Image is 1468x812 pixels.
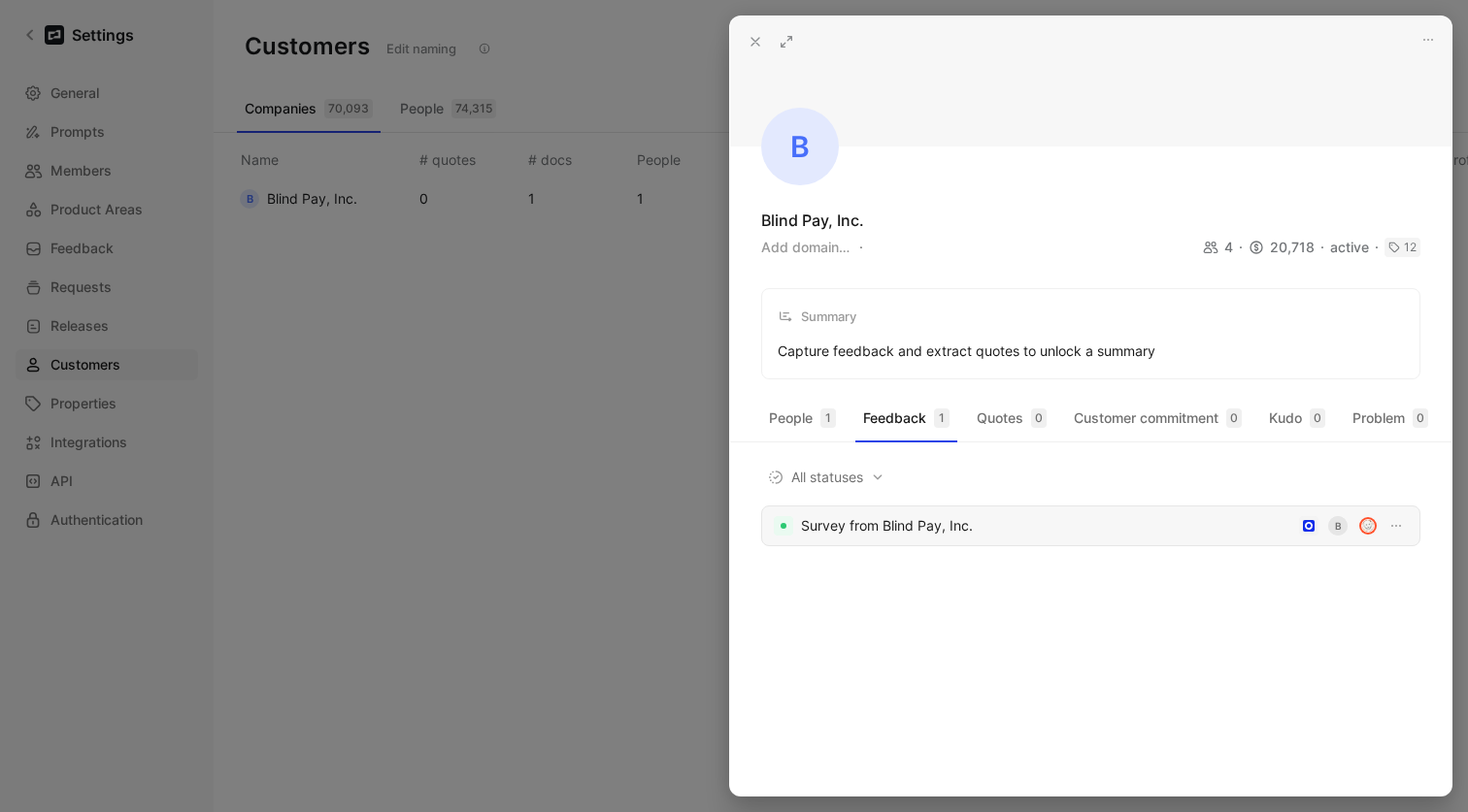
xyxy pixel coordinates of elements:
button: Quotes [969,403,1054,434]
div: Blind Pay, Inc. [761,209,864,232]
div: 1 [820,408,836,428]
div: 0 [1310,408,1325,428]
div: 12 [1404,238,1417,257]
div: 1 [934,408,950,428]
button: Feedback [855,403,957,434]
div: 0 [1031,408,1047,428]
div: active [1330,236,1385,259]
div: Survey from Blind Pay, Inc. [801,514,1291,537]
div: 4 [1203,236,1249,259]
button: Problem [1345,403,1436,434]
div: 0 [1226,408,1242,428]
button: Kudo [1261,403,1333,434]
img: avatar [1361,519,1375,533]
div: Capture feedback and extract quotes to unlock a summary [778,340,1155,363]
span: All statuses [768,466,884,489]
div: 0 [1413,408,1428,428]
button: People [761,403,844,434]
button: All statuses [761,465,891,490]
div: Summary [778,305,856,328]
button: Add domain… [761,236,850,259]
a: Survey from Blind Pay, Inc.Bavatar [761,505,1420,546]
div: B [761,108,839,185]
div: 20,718 [1249,236,1330,259]
div: B [1328,516,1348,536]
button: Customer commitment [1066,403,1250,434]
